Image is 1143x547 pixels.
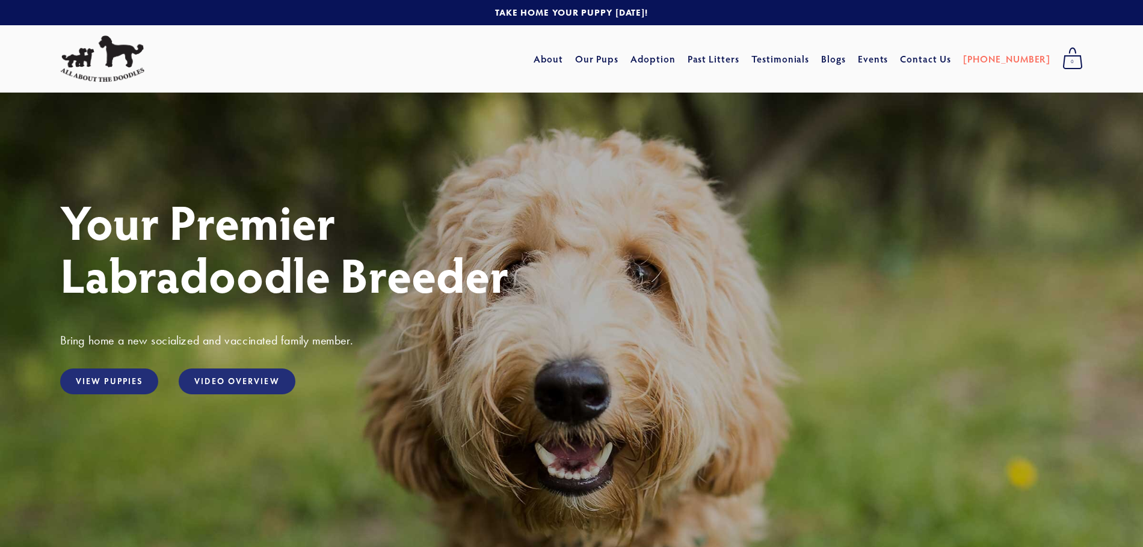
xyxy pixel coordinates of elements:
a: Our Pups [575,48,619,70]
a: Blogs [821,48,846,70]
span: 0 [1062,54,1083,70]
a: View Puppies [60,368,158,394]
a: [PHONE_NUMBER] [963,48,1050,70]
a: Adoption [630,48,676,70]
img: All About The Doodles [60,35,144,82]
a: 0 items in cart [1056,44,1089,74]
a: Testimonials [751,48,810,70]
a: Events [858,48,889,70]
h1: Your Premier Labradoodle Breeder [60,195,1083,301]
a: Past Litters [688,52,740,65]
h3: Bring home a new socialized and vaccinated family member. [60,332,1083,348]
a: About [534,48,563,70]
a: Contact Us [900,48,951,70]
a: Video Overview [179,368,295,394]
